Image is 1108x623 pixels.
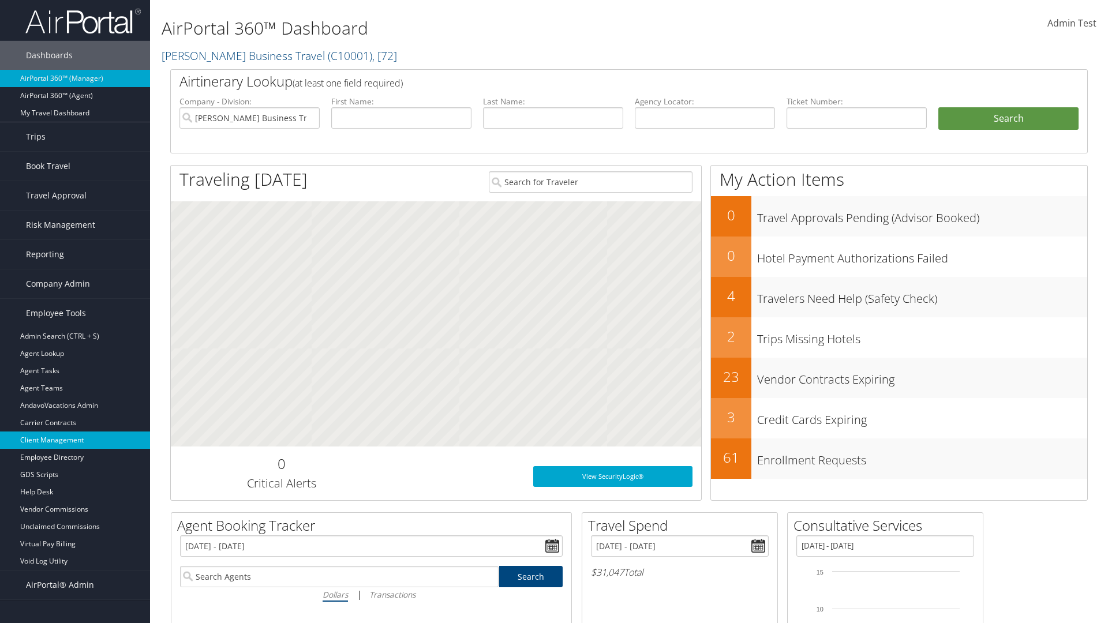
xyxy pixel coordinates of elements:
[711,448,751,467] h2: 61
[179,454,383,474] h2: 0
[757,406,1087,428] h3: Credit Cards Expiring
[757,245,1087,267] h3: Hotel Payment Authorizations Failed
[483,96,623,107] label: Last Name:
[323,589,348,600] i: Dollars
[817,606,823,613] tspan: 10
[1047,6,1096,42] a: Admin Test
[757,204,1087,226] h3: Travel Approvals Pending (Advisor Booked)
[177,516,571,535] h2: Agent Booking Tracker
[162,16,785,40] h1: AirPortal 360™ Dashboard
[711,277,1087,317] a: 4Travelers Need Help (Safety Check)
[328,48,372,63] span: ( C10001 )
[588,516,777,535] h2: Travel Spend
[26,299,86,328] span: Employee Tools
[817,569,823,576] tspan: 15
[757,366,1087,388] h3: Vendor Contracts Expiring
[180,566,499,587] input: Search Agents
[179,167,308,192] h1: Traveling [DATE]
[372,48,397,63] span: , [ 72 ]
[293,77,403,89] span: (at least one field required)
[179,475,383,491] h3: Critical Alerts
[711,398,1087,438] a: 3Credit Cards Expiring
[533,466,692,487] a: View SecurityLogic®
[489,171,692,193] input: Search for Traveler
[179,72,1002,91] h2: Airtinerary Lookup
[757,325,1087,347] h3: Trips Missing Hotels
[711,286,751,306] h2: 4
[331,96,471,107] label: First Name:
[711,326,751,346] h2: 2
[26,240,64,269] span: Reporting
[180,587,563,602] div: |
[938,107,1079,130] button: Search
[26,211,95,239] span: Risk Management
[711,367,751,386] h2: 23
[499,566,563,587] a: Search
[635,96,775,107] label: Agency Locator:
[711,167,1087,192] h1: My Action Items
[369,589,415,600] i: Transactions
[711,196,1087,237] a: 0Travel Approvals Pending (Advisor Booked)
[757,446,1087,468] h3: Enrollment Requests
[711,246,751,265] h2: 0
[26,269,90,298] span: Company Admin
[591,566,624,579] span: $31,047
[26,152,70,181] span: Book Travel
[1047,17,1096,29] span: Admin Test
[162,48,397,63] a: [PERSON_NAME] Business Travel
[787,96,927,107] label: Ticket Number:
[26,181,87,210] span: Travel Approval
[26,41,73,70] span: Dashboards
[25,7,141,35] img: airportal-logo.png
[793,516,983,535] h2: Consultative Services
[711,407,751,427] h2: 3
[26,571,94,599] span: AirPortal® Admin
[711,237,1087,277] a: 0Hotel Payment Authorizations Failed
[711,317,1087,358] a: 2Trips Missing Hotels
[757,285,1087,307] h3: Travelers Need Help (Safety Check)
[179,96,320,107] label: Company - Division:
[711,358,1087,398] a: 23Vendor Contracts Expiring
[26,122,46,151] span: Trips
[711,438,1087,479] a: 61Enrollment Requests
[711,205,751,225] h2: 0
[591,566,769,579] h6: Total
